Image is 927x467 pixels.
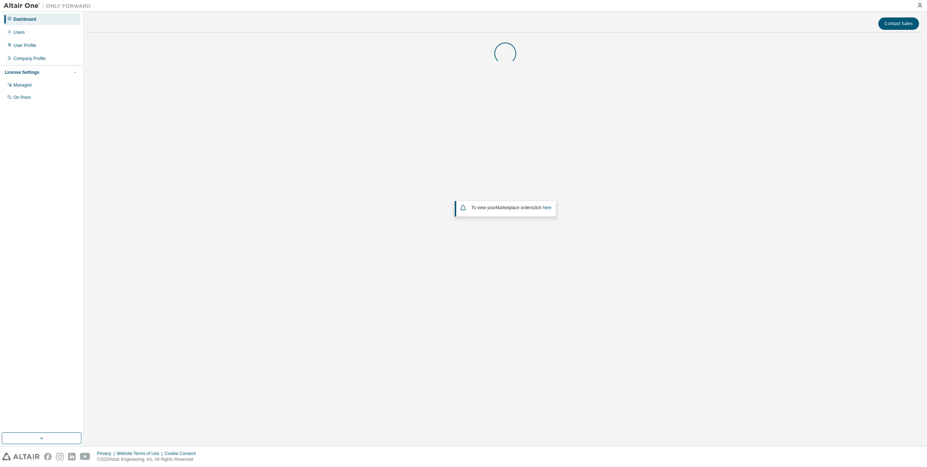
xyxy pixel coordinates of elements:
p: © 2025 Altair Engineering, Inc. All Rights Reserved. [97,456,200,463]
img: linkedin.svg [68,453,76,460]
div: On Prem [13,95,31,100]
a: here [543,205,551,210]
div: Dashboard [13,16,36,22]
span: To view your click [471,205,551,210]
button: Contact Sales [878,17,919,30]
img: Altair One [4,2,94,9]
div: License Settings [5,69,39,75]
div: Website Terms of Use [117,451,165,456]
div: Privacy [97,451,117,456]
div: User Profile [13,43,36,48]
img: instagram.svg [56,453,64,460]
div: Company Profile [13,56,46,61]
img: altair_logo.svg [2,453,40,460]
div: Managed [13,82,32,88]
em: Marketplace orders [496,205,533,210]
img: youtube.svg [80,453,90,460]
img: facebook.svg [44,453,52,460]
div: Users [13,29,25,35]
div: Cookie Consent [165,451,200,456]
